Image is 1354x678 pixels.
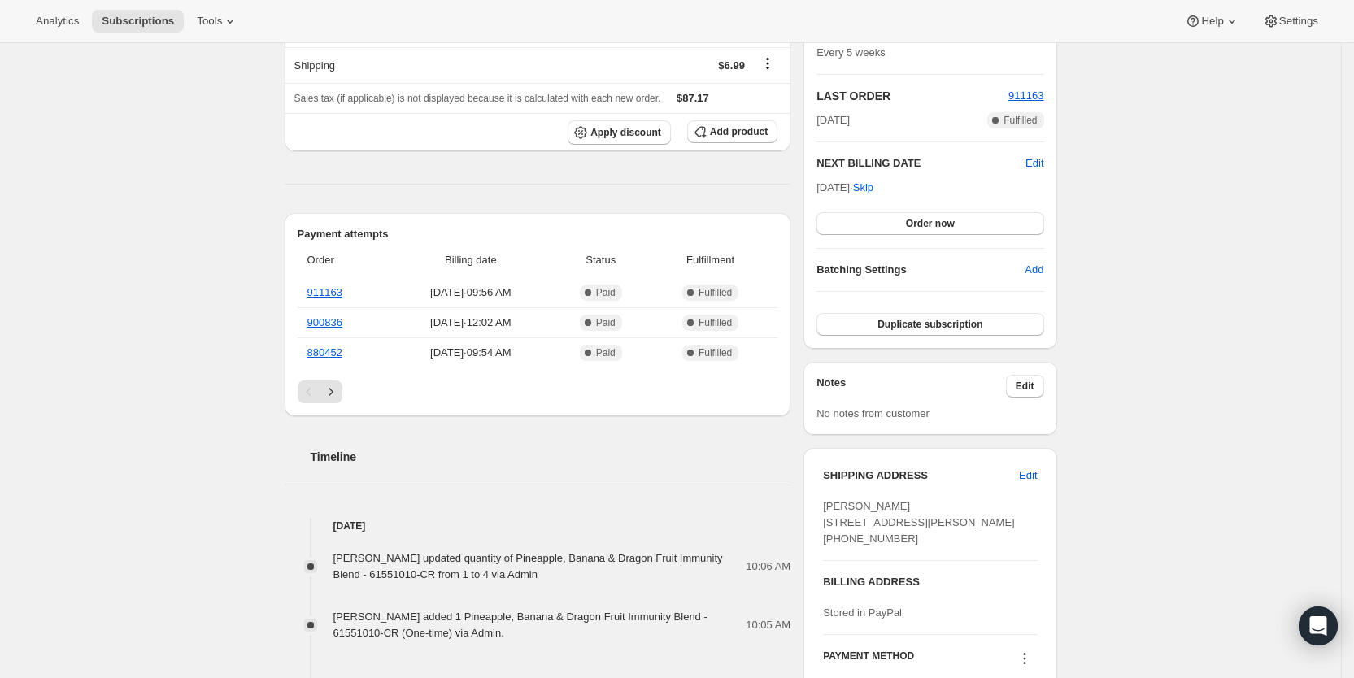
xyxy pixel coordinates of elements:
[816,262,1025,278] h6: Batching Settings
[596,346,616,359] span: Paid
[285,518,791,534] h4: [DATE]
[853,180,873,196] span: Skip
[393,252,548,268] span: Billing date
[298,226,778,242] h2: Payment attempts
[816,212,1043,235] button: Order now
[320,380,342,403] button: Next
[1025,155,1043,172] button: Edit
[393,285,548,301] span: [DATE] · 09:56 AM
[823,467,1019,484] h3: SHIPPING ADDRESS
[816,155,1025,172] h2: NEXT BILLING DATE
[294,93,661,104] span: Sales tax (if applicable) is not displayed because it is calculated with each new order.
[333,552,723,580] span: [PERSON_NAME] updated quantity of Pineapple, Banana & Dragon Fruit Immunity Blend - 61551010-CR f...
[1009,463,1047,489] button: Edit
[187,10,248,33] button: Tools
[1253,10,1328,33] button: Settings
[1201,15,1223,28] span: Help
[699,286,732,299] span: Fulfilled
[1015,257,1053,283] button: Add
[568,120,671,145] button: Apply discount
[590,126,661,139] span: Apply discount
[1175,10,1249,33] button: Help
[393,315,548,331] span: [DATE] · 12:02 AM
[755,54,781,72] button: Shipping actions
[718,59,745,72] span: $6.99
[311,449,791,465] h2: Timeline
[307,316,342,328] a: 900836
[816,46,886,59] span: Every 5 weeks
[1025,262,1043,278] span: Add
[596,286,616,299] span: Paid
[1008,88,1043,104] button: 911163
[1279,15,1318,28] span: Settings
[197,15,222,28] span: Tools
[823,650,914,671] h3: PAYMENT METHOD
[307,346,342,359] a: 880452
[285,47,582,83] th: Shipping
[877,318,982,331] span: Duplicate subscription
[333,611,707,639] span: [PERSON_NAME] added 1 Pineapple, Banana & Dragon Fruit Immunity Blend - 61551010-CR (One-time) vi...
[558,252,643,268] span: Status
[816,181,873,193] span: [DATE] ·
[746,617,790,633] span: 10:05 AM
[1006,375,1044,398] button: Edit
[823,606,902,619] span: Stored in PayPal
[816,375,1006,398] h3: Notes
[699,316,732,329] span: Fulfilled
[393,345,548,361] span: [DATE] · 09:54 AM
[816,112,850,128] span: [DATE]
[843,175,883,201] button: Skip
[823,500,1015,545] span: [PERSON_NAME] [STREET_ADDRESS][PERSON_NAME] [PHONE_NUMBER]
[596,316,616,329] span: Paid
[746,558,790,575] span: 10:06 AM
[653,252,768,268] span: Fulfillment
[298,380,778,403] nav: Pagination
[298,242,389,278] th: Order
[1004,114,1037,127] span: Fulfilled
[687,120,777,143] button: Add product
[816,88,1008,104] h2: LAST ORDER
[1019,467,1037,484] span: Edit
[816,313,1043,336] button: Duplicate subscription
[36,15,79,28] span: Analytics
[710,125,768,138] span: Add product
[823,574,1037,590] h3: BILLING ADDRESS
[26,10,89,33] button: Analytics
[677,92,709,104] span: $87.17
[816,407,930,419] span: No notes from customer
[906,217,955,230] span: Order now
[102,15,174,28] span: Subscriptions
[699,346,732,359] span: Fulfilled
[1008,89,1043,102] a: 911163
[92,10,184,33] button: Subscriptions
[1016,380,1034,393] span: Edit
[1299,606,1338,645] div: Open Intercom Messenger
[307,286,342,298] a: 911163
